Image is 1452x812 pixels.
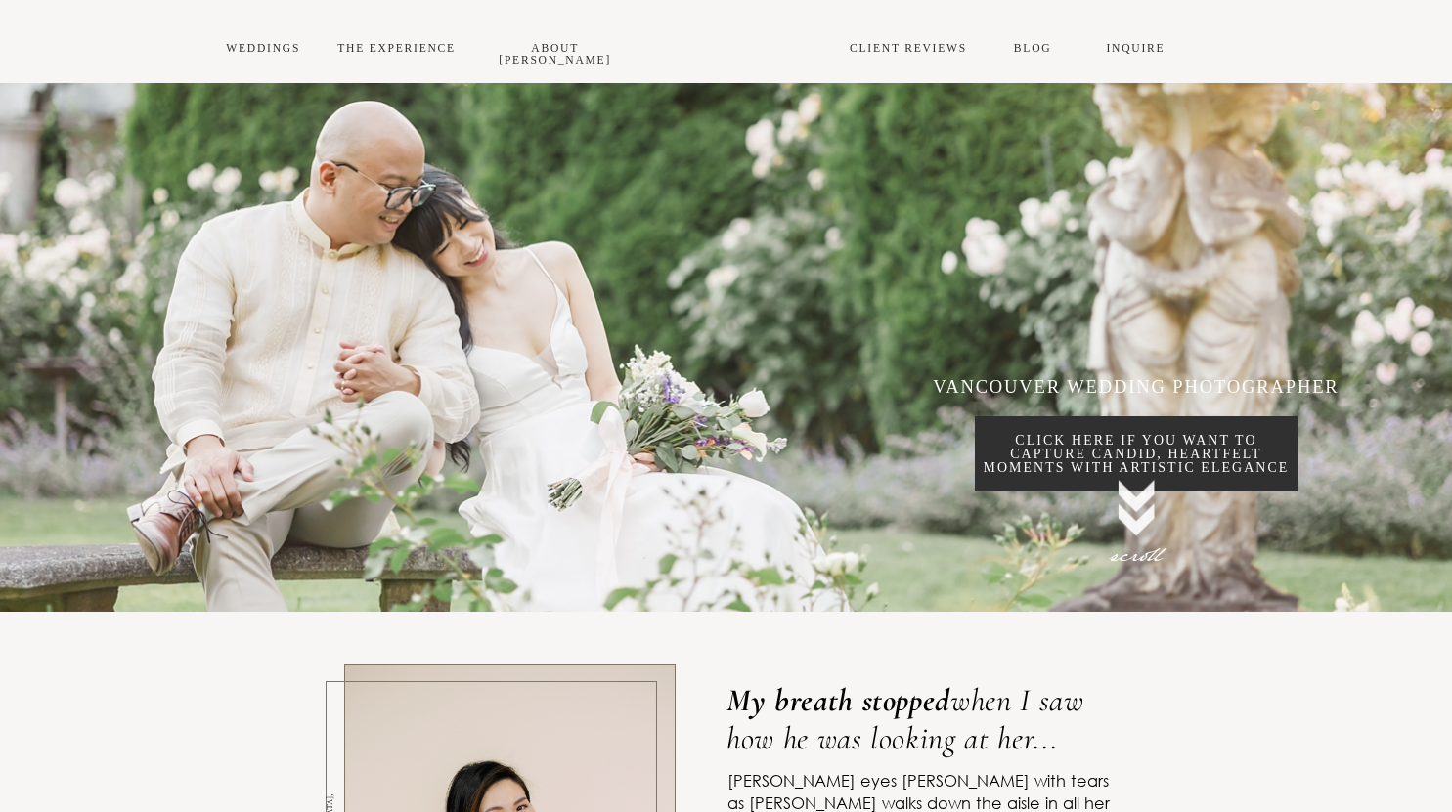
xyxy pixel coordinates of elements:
[499,42,611,66] a: About [PERSON_NAME]
[1106,42,1165,55] a: INQUIRE
[726,681,1084,757] em: when I saw how he was looking at her...
[726,681,950,719] strong: My breath stopped
[933,376,1339,397] span: VANCOUVER WEDDING PHOTOGRAPHER
[975,434,1298,475] p: click here if you want to capture candid, heartfelt moments with artistic elegance
[975,416,1298,491] a: click here if you want to capture candid, heartfelt moments with artistic elegance
[1014,42,1052,55] a: Blog
[337,42,456,55] a: THE EXPERIENCE
[1110,538,1162,576] span: scroll
[226,42,300,55] a: WEDDINGS
[850,42,967,55] a: CLIENT REVIEWS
